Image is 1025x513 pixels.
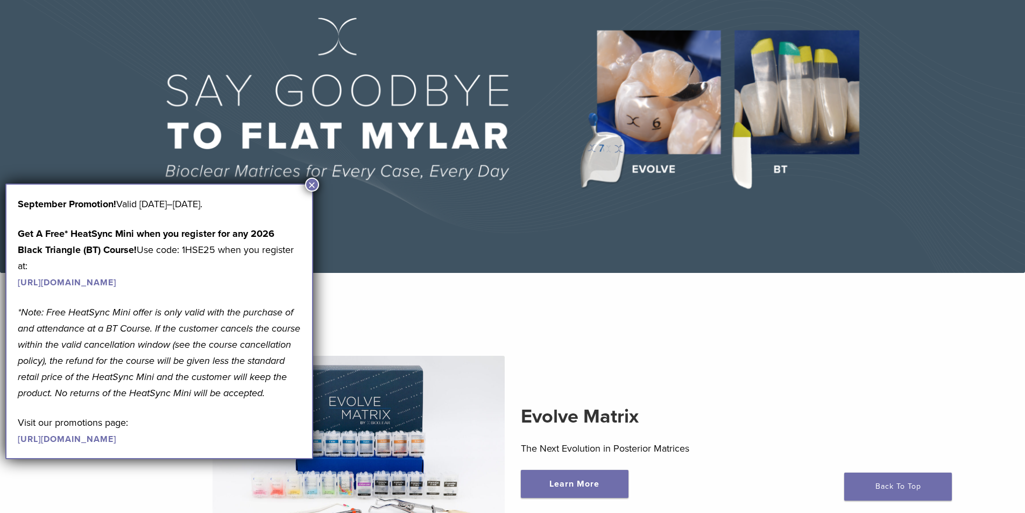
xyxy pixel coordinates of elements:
p: Use code: 1HSE25 when you register at: [18,226,301,290]
a: [URL][DOMAIN_NAME] [18,277,116,288]
h2: Evolve Matrix [521,404,813,430]
strong: Get A Free* HeatSync Mini when you register for any 2026 Black Triangle (BT) Course! [18,228,274,256]
p: Visit our promotions page: [18,414,301,447]
a: Back To Top [844,473,952,501]
em: *Note: Free HeatSync Mini offer is only valid with the purchase of and attendance at a BT Course.... [18,306,300,399]
a: [URL][DOMAIN_NAME] [18,434,116,445]
a: Learn More [521,470,628,498]
p: The Next Evolution in Posterior Matrices [521,440,813,456]
button: Close [305,178,319,192]
p: Valid [DATE]–[DATE]. [18,196,301,212]
strong: September Promotion! [18,198,116,210]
